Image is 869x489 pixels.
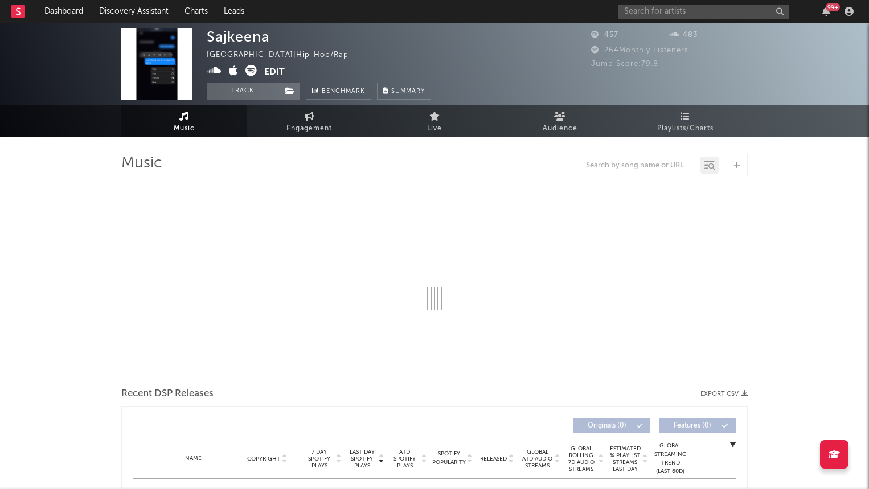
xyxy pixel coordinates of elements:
span: Global Rolling 7D Audio Streams [565,445,597,472]
button: 99+ [822,7,830,16]
input: Search for artists [618,5,789,19]
span: Live [427,122,442,135]
button: Originals(0) [573,418,650,433]
span: Last Day Spotify Plays [347,449,377,469]
span: Global ATD Audio Streams [522,449,553,469]
span: Recent DSP Releases [121,387,214,401]
span: 264 Monthly Listeners [591,47,688,54]
span: ATD Spotify Plays [390,449,420,469]
span: Copyright [247,455,280,462]
span: 457 [591,31,618,39]
a: Audience [497,105,622,137]
a: Playlists/Charts [622,105,748,137]
span: 483 [670,31,698,39]
div: Sajkeena [207,28,269,45]
a: Live [372,105,497,137]
div: [GEOGRAPHIC_DATA] | Hip-Hop/Rap [207,48,375,62]
button: Export CSV [700,391,748,397]
span: Spotify Popularity [432,450,466,467]
div: Name [156,454,231,463]
span: Released [480,455,507,462]
span: Engagement [286,122,332,135]
input: Search by song name or URL [580,161,700,170]
button: Track [207,83,278,100]
button: Edit [264,65,285,79]
span: 7 Day Spotify Plays [304,449,334,469]
span: Benchmark [322,85,365,98]
a: Engagement [247,105,372,137]
a: Benchmark [306,83,371,100]
div: 99 + [826,3,840,11]
span: Audience [543,122,577,135]
span: Estimated % Playlist Streams Last Day [609,445,641,472]
button: Summary [377,83,431,100]
span: Playlists/Charts [657,122,714,135]
span: Summary [391,88,425,94]
button: Features(0) [659,418,736,433]
div: Global Streaming Trend (Last 60D) [653,442,687,476]
a: Music [121,105,247,137]
span: Jump Score: 79.8 [591,60,658,68]
span: Originals ( 0 ) [581,422,633,429]
span: Music [174,122,195,135]
span: Features ( 0 ) [666,422,719,429]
